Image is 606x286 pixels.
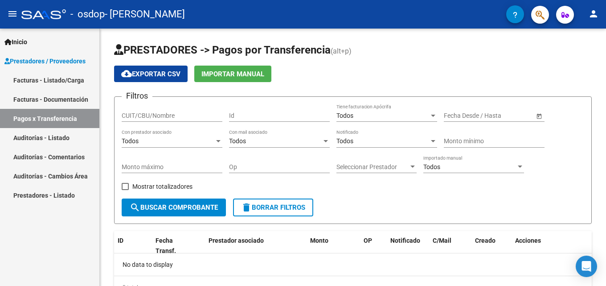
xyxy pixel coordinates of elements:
span: Todos [336,112,353,119]
span: - osdop [70,4,105,24]
datatable-header-cell: ID [114,231,152,261]
mat-icon: search [130,202,140,213]
datatable-header-cell: Prestador asociado [205,231,307,261]
datatable-header-cell: C/Mail [429,231,471,261]
span: Inicio [4,37,27,47]
mat-icon: person [588,8,599,19]
span: ID [118,237,123,244]
button: Exportar CSV [114,66,188,82]
div: No data to display [114,253,592,276]
h3: Filtros [122,90,152,102]
span: C/Mail [433,237,451,244]
datatable-header-cell: Creado [471,231,512,261]
datatable-header-cell: Fecha Transf. [152,231,192,261]
button: Buscar Comprobante [122,199,226,216]
button: Open calendar [534,111,544,120]
span: Buscar Comprobante [130,203,218,211]
span: PRESTADORES -> Pagos por Transferencia [114,44,331,56]
span: Importar Manual [201,70,264,78]
datatable-header-cell: OP [360,231,387,261]
datatable-header-cell: Notificado [387,231,429,261]
span: OP [364,237,372,244]
mat-icon: cloud_download [121,68,132,79]
datatable-header-cell: Monto [307,231,360,261]
span: Notificado [390,237,420,244]
span: Prestadores / Proveedores [4,56,86,66]
div: Open Intercom Messenger [576,256,597,277]
span: Monto [310,237,328,244]
span: Todos [122,137,139,145]
span: Todos [336,137,353,145]
input: Fecha fin [484,112,528,120]
mat-icon: menu [7,8,18,19]
span: Fecha Transf. [156,237,176,254]
span: Prestador asociado [209,237,264,244]
span: Borrar Filtros [241,203,305,211]
span: (alt+p) [331,47,352,55]
datatable-header-cell: Acciones [512,231,592,261]
button: Borrar Filtros [233,199,313,216]
input: Fecha inicio [444,112,476,120]
span: Todos [229,137,246,145]
span: Todos [423,163,440,170]
span: Creado [475,237,495,244]
button: Importar Manual [194,66,271,82]
span: Acciones [515,237,541,244]
span: Exportar CSV [121,70,180,78]
span: Seleccionar Prestador [336,163,409,171]
mat-icon: delete [241,202,252,213]
span: - [PERSON_NAME] [105,4,185,24]
span: Mostrar totalizadores [132,181,192,192]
